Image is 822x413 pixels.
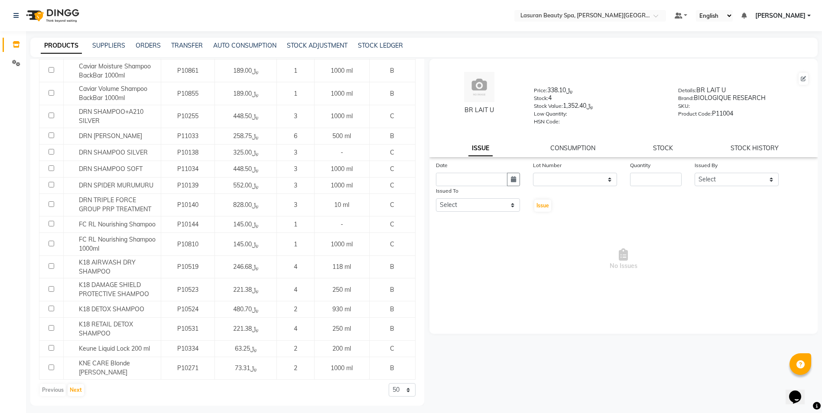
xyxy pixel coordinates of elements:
[533,161,562,169] label: Lot Number
[331,67,353,74] span: 1000 ml
[331,240,353,248] span: 1000 ml
[390,201,394,209] span: C
[534,102,563,110] label: Stock Value:
[294,325,297,332] span: 4
[731,144,779,152] a: STOCK HISTORY
[136,42,161,49] a: ORDERS
[79,132,142,140] span: DRN [PERSON_NAME]
[233,148,259,156] span: ﷼325.00
[79,345,150,352] span: Keune Liquid Lock 200 ml
[678,110,712,118] label: Product Code:
[41,38,82,54] a: PRODUCTS
[534,87,547,94] label: Price:
[534,110,567,118] label: Low Quantity:
[79,236,156,252] span: FC RL Nourishing Shampoo 1000ml
[294,67,297,74] span: 1
[79,148,148,156] span: DRN SHAMPOO SILVER
[177,132,198,140] span: P11033
[534,94,665,106] div: 4
[678,102,690,110] label: SKU:
[233,286,259,294] span: ﷼221.38
[177,90,198,97] span: P10855
[294,364,297,372] span: 2
[786,378,813,404] iframe: chat widget
[233,201,259,209] span: ﷼828.00
[177,165,198,173] span: P11034
[294,263,297,271] span: 4
[334,201,349,209] span: 10 ml
[233,132,259,140] span: ﷼258.75
[464,72,494,102] img: avatar
[177,286,198,294] span: P10523
[79,220,156,228] span: FC RL Nourishing Shampoo
[79,196,151,213] span: DRN TRIPLE FORCE GROUP PRP TREATMENT
[332,325,351,332] span: 250 ml
[79,62,151,79] span: Caviar Moisture Shampoo BackBar 1000ml
[177,112,198,120] span: P10255
[177,240,198,248] span: P10810
[177,181,198,189] span: P10139
[390,181,394,189] span: C
[294,220,297,228] span: 1
[79,258,136,275] span: K18 AIRWASH DRY SHAMPOO
[177,325,198,332] span: P10531
[294,132,297,140] span: 6
[287,42,348,49] a: STOCK ADJUSTMENT
[468,141,493,156] a: ISSUE
[294,305,297,313] span: 2
[390,345,394,352] span: C
[92,42,125,49] a: SUPPLIERS
[332,286,351,294] span: 250 ml
[550,144,595,152] a: CONSUMPTION
[177,201,198,209] span: P10140
[294,165,297,173] span: 3
[233,90,259,97] span: ﷼189.00
[294,345,297,352] span: 2
[390,90,394,97] span: B
[68,384,84,396] button: Next
[436,216,812,303] span: No Issues
[294,240,297,248] span: 1
[79,320,133,337] span: K18 RETAIL DETOX SHAMPOO
[177,220,198,228] span: P10144
[79,108,143,125] span: DRN SHAMPOO+A210 SILVER
[177,345,198,352] span: P10334
[79,281,149,298] span: K18 DAMAGE SHIELD PROTECTIVE SHAMPOO
[233,305,259,313] span: ﷼480.70
[358,42,403,49] a: STOCK LEDGER
[177,364,198,372] span: P10271
[438,106,521,115] div: BR LAIT U
[79,359,130,376] span: KNE CARE Blonde [PERSON_NAME]
[678,109,809,121] div: P11004
[294,201,297,209] span: 3
[390,220,394,228] span: C
[233,220,259,228] span: ﷼145.00
[534,86,665,98] div: ﷼338.10
[233,67,259,74] span: ﷼189.00
[678,94,694,102] label: Brand:
[390,286,394,294] span: B
[630,161,650,169] label: Quantity
[233,112,259,120] span: ﷼448.50
[294,112,297,120] span: 3
[79,85,147,102] span: Caviar Volume Shampoo BackBar 1000ml
[678,86,809,98] div: BR LAIT U
[390,305,394,313] span: B
[534,118,560,126] label: HSN Code:
[390,325,394,332] span: B
[755,11,806,20] span: [PERSON_NAME]
[177,148,198,156] span: P10138
[332,263,351,271] span: 118 ml
[341,148,343,156] span: -
[213,42,276,49] a: AUTO CONSUMPTION
[177,305,198,313] span: P10524
[79,165,143,173] span: DRN SHAMPOO SOFT
[390,148,394,156] span: C
[294,148,297,156] span: 3
[79,181,153,189] span: DRN SPIDER MURUMURU
[390,132,394,140] span: B
[79,305,144,313] span: K18 DETOX SHAMPOO
[332,132,351,140] span: 500 ml
[235,345,257,352] span: ﷼63.25
[331,364,353,372] span: 1000 ml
